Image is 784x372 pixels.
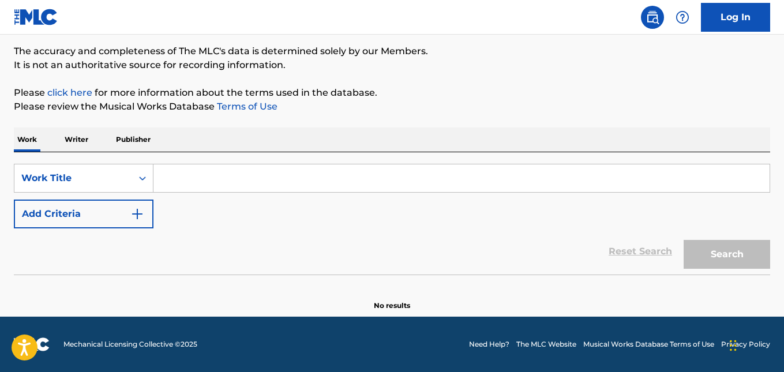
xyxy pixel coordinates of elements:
[641,6,664,29] a: Public Search
[469,339,509,350] a: Need Help?
[726,317,784,372] div: Widget de chat
[726,317,784,372] iframe: Chat Widget
[14,200,153,228] button: Add Criteria
[583,339,714,350] a: Musical Works Database Terms of Use
[14,44,770,58] p: The accuracy and completeness of The MLC's data is determined solely by our Members.
[14,58,770,72] p: It is not an authoritative source for recording information.
[14,86,770,100] p: Please for more information about the terms used in the database.
[646,10,659,24] img: search
[730,328,737,363] div: Arrastrar
[112,127,154,152] p: Publisher
[671,6,694,29] div: Help
[14,337,50,351] img: logo
[676,10,689,24] img: help
[14,100,770,114] p: Please review the Musical Works Database
[21,171,125,185] div: Work Title
[61,127,92,152] p: Writer
[130,207,144,221] img: 9d2ae6d4665cec9f34b9.svg
[63,339,197,350] span: Mechanical Licensing Collective © 2025
[14,127,40,152] p: Work
[215,101,277,112] a: Terms of Use
[14,164,770,275] form: Search Form
[721,339,770,350] a: Privacy Policy
[701,3,770,32] a: Log In
[47,87,92,98] a: click here
[14,9,58,25] img: MLC Logo
[374,287,410,311] p: No results
[516,339,576,350] a: The MLC Website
